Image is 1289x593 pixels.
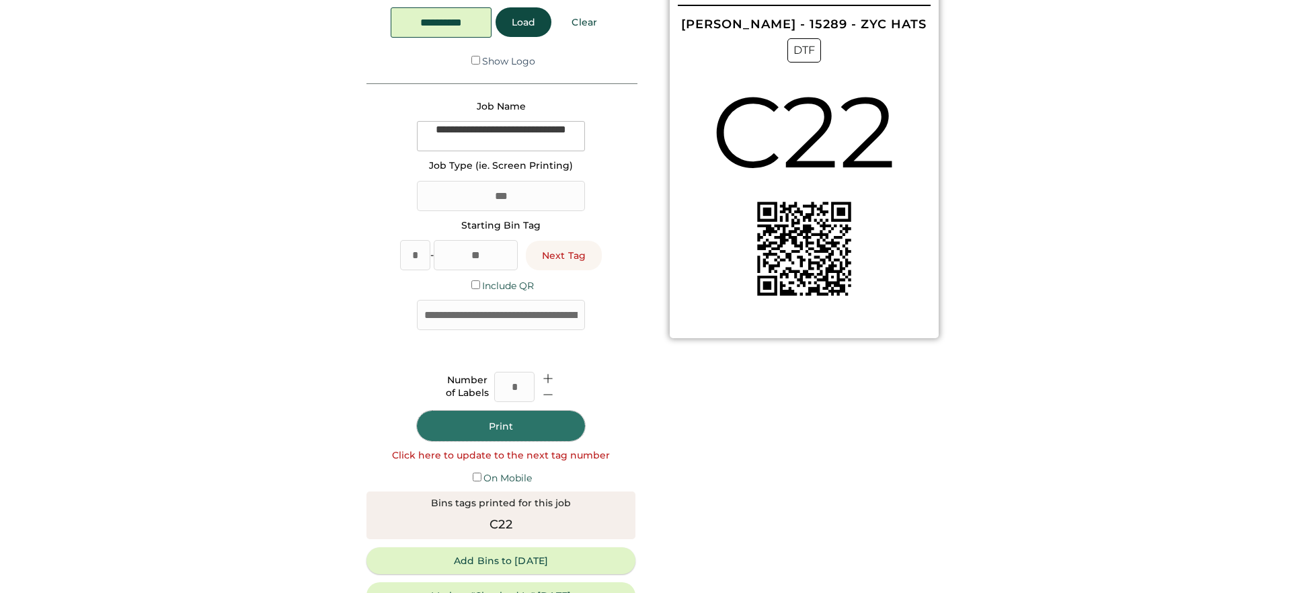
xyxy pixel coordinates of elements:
[429,159,573,173] div: Job Type (ie. Screen Printing)
[555,7,613,37] button: Clear
[392,449,610,463] div: Click here to update to the next tag number
[483,472,532,484] label: On Mobile
[461,219,541,233] div: Starting Bin Tag
[711,63,896,202] div: C22
[526,241,602,270] button: Next Tag
[430,249,434,262] div: -
[366,547,635,574] button: Add Bins to [DATE]
[417,411,585,441] button: Print
[787,38,821,63] div: DTF
[431,497,571,510] div: Bins tags printed for this job
[681,18,927,30] div: [PERSON_NAME] - 15289 - ZYC HATS
[446,374,489,400] div: Number of Labels
[477,100,526,114] div: Job Name
[496,7,551,37] button: Load
[482,280,534,292] label: Include QR
[482,55,535,67] label: Show Logo
[490,516,512,534] div: C22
